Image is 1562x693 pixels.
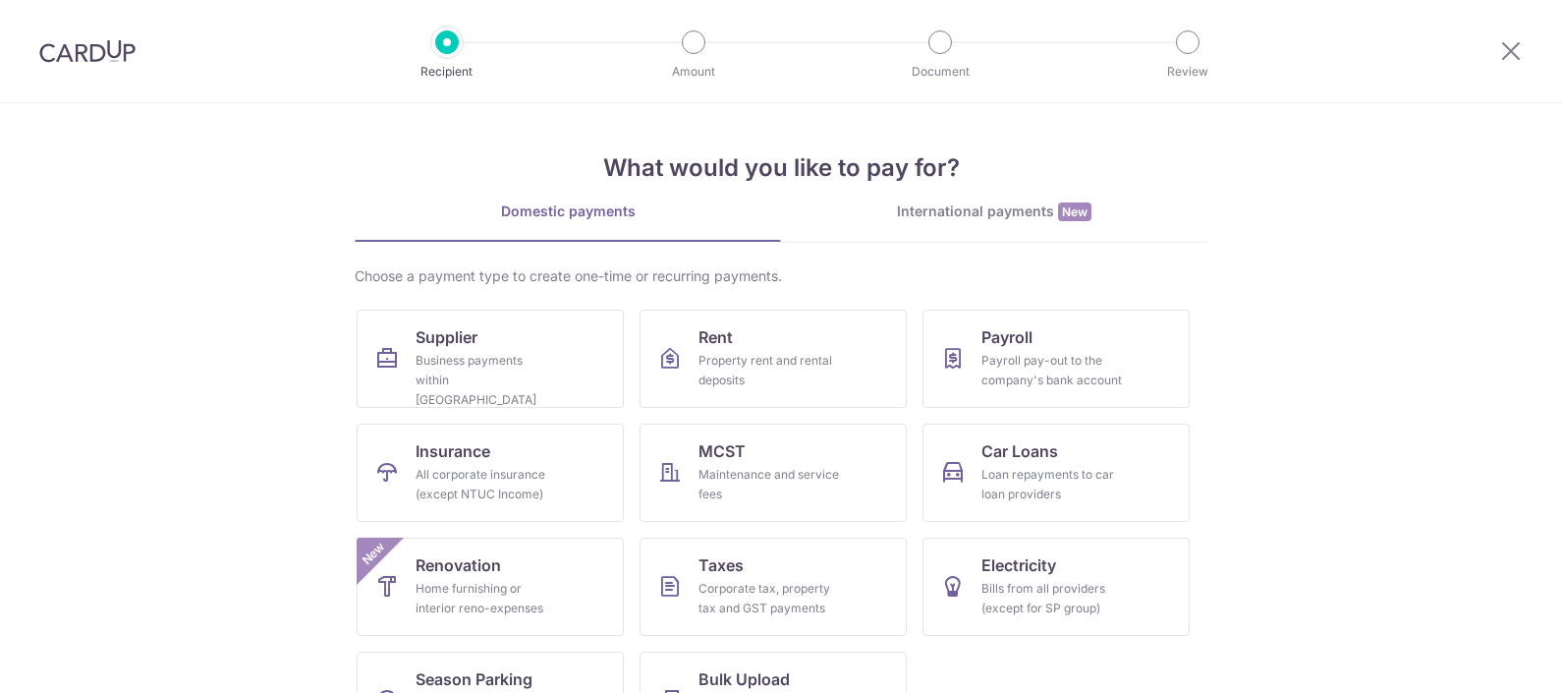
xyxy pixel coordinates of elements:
[1058,202,1091,221] span: New
[416,553,501,577] span: Renovation
[416,667,532,691] span: Season Parking
[922,538,1190,636] a: ElectricityBills from all providers (except for SP group)
[355,150,1207,186] h4: What would you like to pay for?
[781,202,1207,222] div: International payments
[981,465,1123,504] div: Loan repayments to car loan providers
[698,439,746,463] span: MCST
[416,439,490,463] span: Insurance
[358,538,390,570] span: New
[867,62,1013,82] p: Document
[698,325,733,349] span: Rent
[640,424,907,522] a: MCSTMaintenance and service fees
[355,266,1207,286] div: Choose a payment type to create one-time or recurring payments.
[357,538,624,636] a: RenovationHome furnishing or interior reno-expensesNew
[922,424,1190,522] a: Car LoansLoan repayments to car loan providers
[416,579,557,618] div: Home furnishing or interior reno-expenses
[1115,62,1260,82] p: Review
[357,424,624,522] a: InsuranceAll corporate insurance (except NTUC Income)
[416,465,557,504] div: All corporate insurance (except NTUC Income)
[922,310,1190,408] a: PayrollPayroll pay-out to the company's bank account
[981,553,1056,577] span: Electricity
[355,202,781,221] div: Domestic payments
[698,465,840,504] div: Maintenance and service fees
[698,553,744,577] span: Taxes
[39,39,136,63] img: CardUp
[698,579,840,618] div: Corporate tax, property tax and GST payments
[981,439,1058,463] span: Car Loans
[374,62,520,82] p: Recipient
[416,351,557,410] div: Business payments within [GEOGRAPHIC_DATA]
[981,579,1123,618] div: Bills from all providers (except for SP group)
[698,667,790,691] span: Bulk Upload
[416,325,477,349] span: Supplier
[640,538,907,636] a: TaxesCorporate tax, property tax and GST payments
[981,351,1123,390] div: Payroll pay-out to the company's bank account
[357,310,624,408] a: SupplierBusiness payments within [GEOGRAPHIC_DATA]
[640,310,907,408] a: RentProperty rent and rental deposits
[698,351,840,390] div: Property rent and rental deposits
[981,325,1032,349] span: Payroll
[621,62,766,82] p: Amount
